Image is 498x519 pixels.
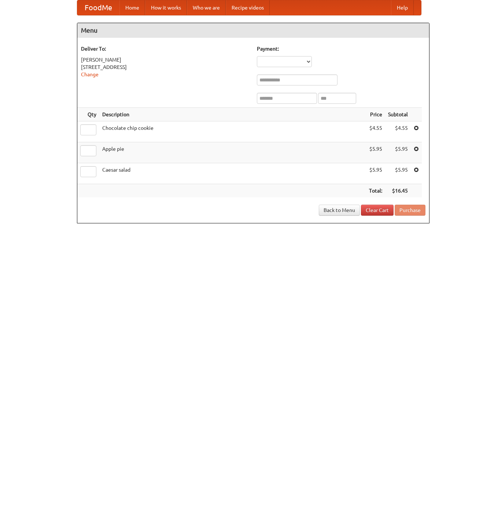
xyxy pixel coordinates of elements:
[81,45,250,52] h5: Deliver To:
[81,63,250,71] div: [STREET_ADDRESS]
[385,142,411,163] td: $5.95
[366,108,385,121] th: Price
[366,184,385,198] th: Total:
[226,0,270,15] a: Recipe videos
[99,163,366,184] td: Caesar salad
[99,121,366,142] td: Chocolate chip cookie
[187,0,226,15] a: Who we are
[77,0,119,15] a: FoodMe
[77,23,429,38] h4: Menu
[385,121,411,142] td: $4.55
[81,72,99,77] a: Change
[366,142,385,163] td: $5.95
[366,163,385,184] td: $5.95
[385,108,411,121] th: Subtotal
[385,184,411,198] th: $16.45
[395,205,425,216] button: Purchase
[391,0,414,15] a: Help
[361,205,394,216] a: Clear Cart
[119,0,145,15] a: Home
[81,56,250,63] div: [PERSON_NAME]
[99,142,366,163] td: Apple pie
[99,108,366,121] th: Description
[385,163,411,184] td: $5.95
[319,205,360,216] a: Back to Menu
[145,0,187,15] a: How it works
[366,121,385,142] td: $4.55
[257,45,425,52] h5: Payment:
[77,108,99,121] th: Qty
